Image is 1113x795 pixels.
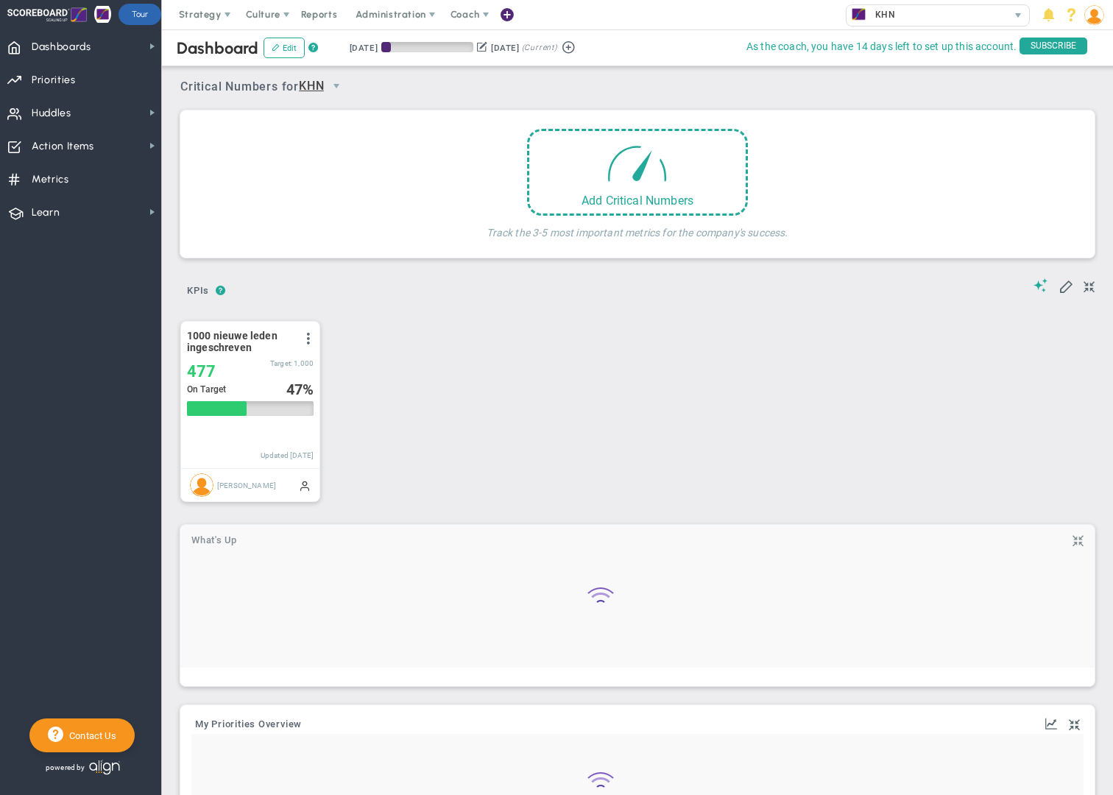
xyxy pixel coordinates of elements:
span: Huddles [32,98,71,129]
button: Edit [264,38,305,58]
div: Add Critical Numbers [529,194,746,208]
span: 47 [286,381,303,398]
span: SUBSCRIBE [1020,38,1087,54]
img: Jaap De Lange [190,473,213,497]
span: Learn [32,197,60,228]
span: Metrics [32,164,69,195]
span: Updated [DATE] [261,451,314,459]
span: (Current) [522,41,557,54]
span: select [324,74,349,99]
div: Period Progress: 10% Day 9 of 90 with 81 remaining. [381,42,473,52]
span: Coach [451,9,480,20]
span: Target: [270,359,292,367]
span: Dashboards [32,32,91,63]
span: Manually Updated [299,479,311,491]
span: My Priorities Overview [195,719,302,729]
span: Culture [246,9,280,20]
span: On Target [187,384,226,395]
h4: Track the 3-5 most important metrics for the company's success. [487,216,788,239]
span: [PERSON_NAME] [217,481,276,489]
span: select [1008,5,1029,26]
span: Priorities [32,65,76,96]
span: Contact Us [63,730,116,741]
div: [DATE] [350,41,378,54]
span: Action Items [32,131,94,162]
img: 33623.Company.photo [849,5,868,24]
button: KPIs [180,279,216,305]
span: 477 [187,362,216,381]
span: Suggestions (AI Feature) [1033,278,1048,292]
span: Strategy [179,9,222,20]
span: As the coach, you have 14 days left to set up this account. [746,38,1017,56]
span: 1000 nieuwe leden ingeschreven [187,330,294,353]
span: KHN [299,77,324,96]
div: Powered by Align [29,756,181,779]
span: 1,000 [294,359,314,367]
button: My Priorities Overview [195,719,302,731]
span: Edit My KPIs [1059,278,1073,293]
div: % [286,381,314,397]
span: KPIs [180,279,216,303]
span: Administration [356,9,425,20]
span: Dashboard [177,38,258,58]
span: Critical Numbers for [180,74,353,101]
img: 209640.Person.photo [1084,5,1104,25]
div: [DATE] [491,41,519,54]
span: KHN [868,5,895,24]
